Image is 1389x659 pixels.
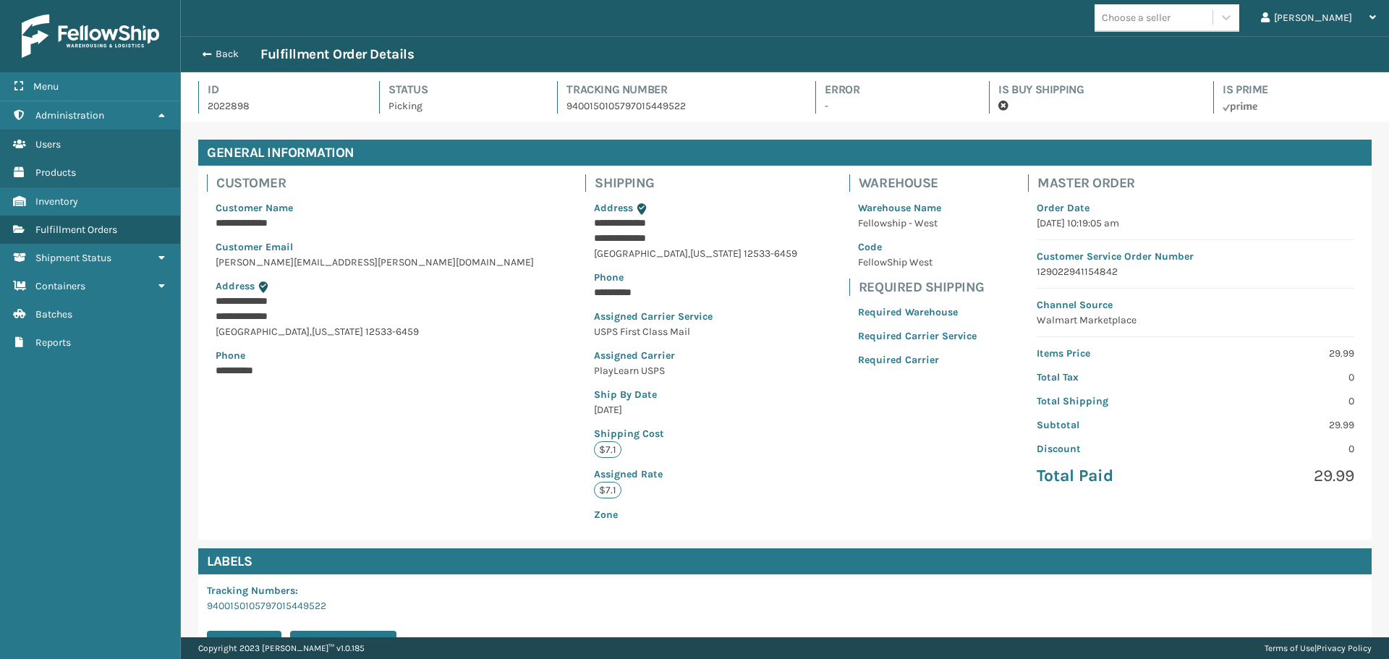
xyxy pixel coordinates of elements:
[825,98,963,114] p: -
[207,600,326,612] a: 9400150105797015449522
[290,631,396,657] button: Print Packing Slip
[194,48,260,61] button: Back
[1037,441,1186,456] p: Discount
[33,80,59,93] span: Menu
[825,81,963,98] h4: Error
[1037,417,1186,433] p: Subtotal
[594,467,797,482] p: Assigned Rate
[1037,297,1354,313] p: Channel Source
[594,426,797,441] p: Shipping Cost
[594,247,688,260] span: [GEOGRAPHIC_DATA]
[1205,417,1354,433] p: 29.99
[859,279,985,296] h4: Required Shipping
[1037,200,1354,216] p: Order Date
[312,326,363,338] span: [US_STATE]
[690,247,742,260] span: [US_STATE]
[1205,370,1354,385] p: 0
[744,247,797,260] span: 12533-6459
[35,336,71,349] span: Reports
[1265,643,1314,653] a: Terms of Use
[216,174,543,192] h4: Customer
[35,224,117,236] span: Fulfillment Orders
[594,441,621,458] p: $7.1
[365,326,419,338] span: 12533-6459
[35,280,85,292] span: Containers
[1037,346,1186,361] p: Items Price
[858,328,977,344] p: Required Carrier Service
[1205,394,1354,409] p: 0
[858,239,977,255] p: Code
[858,216,977,231] p: Fellowship - West
[1037,216,1354,231] p: [DATE] 10:19:05 am
[388,98,532,114] p: Picking
[1223,81,1372,98] h4: Is Prime
[35,195,78,208] span: Inventory
[594,387,797,402] p: Ship By Date
[208,98,353,114] p: 2022898
[594,309,797,324] p: Assigned Carrier Service
[566,81,789,98] h4: Tracking Number
[1265,637,1372,659] div: |
[858,200,977,216] p: Warehouse Name
[1205,441,1354,456] p: 0
[35,308,72,320] span: Batches
[858,305,977,320] p: Required Warehouse
[1037,465,1186,487] p: Total Paid
[1205,465,1354,487] p: 29.99
[594,348,797,363] p: Assigned Carrier
[595,174,806,192] h4: Shipping
[207,584,298,597] span: Tracking Numbers :
[388,81,532,98] h4: Status
[35,138,61,150] span: Users
[216,348,534,363] p: Phone
[1037,264,1354,279] p: 129022941154842
[216,255,534,270] p: [PERSON_NAME][EMAIL_ADDRESS][PERSON_NAME][DOMAIN_NAME]
[310,326,312,338] span: ,
[35,166,76,179] span: Products
[35,252,111,264] span: Shipment Status
[858,255,977,270] p: FellowShip West
[1037,394,1186,409] p: Total Shipping
[1037,313,1354,328] p: Walmart Marketplace
[1102,10,1171,25] div: Choose a seller
[216,280,255,292] span: Address
[594,363,797,378] p: PlayLearn USPS
[1205,346,1354,361] p: 29.99
[688,247,690,260] span: ,
[198,637,365,659] p: Copyright 2023 [PERSON_NAME]™ v 1.0.185
[208,81,353,98] h4: Id
[859,174,985,192] h4: Warehouse
[594,324,797,339] p: USPS First Class Mail
[216,326,310,338] span: [GEOGRAPHIC_DATA]
[1317,643,1372,653] a: Privacy Policy
[998,81,1187,98] h4: Is Buy Shipping
[207,631,281,657] button: Print Label
[260,46,414,63] h3: Fulfillment Order Details
[1037,249,1354,264] p: Customer Service Order Number
[1037,370,1186,385] p: Total Tax
[198,548,1372,574] h4: Labels
[1037,174,1363,192] h4: Master Order
[594,482,621,498] p: $7.1
[198,140,1372,166] h4: General Information
[594,402,797,417] p: [DATE]
[594,202,633,214] span: Address
[22,14,159,58] img: logo
[566,98,789,114] p: 9400150105797015449522
[594,507,797,522] p: Zone
[35,109,104,122] span: Administration
[216,200,534,216] p: Customer Name
[216,239,534,255] p: Customer Email
[594,270,797,285] p: Phone
[858,352,977,367] p: Required Carrier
